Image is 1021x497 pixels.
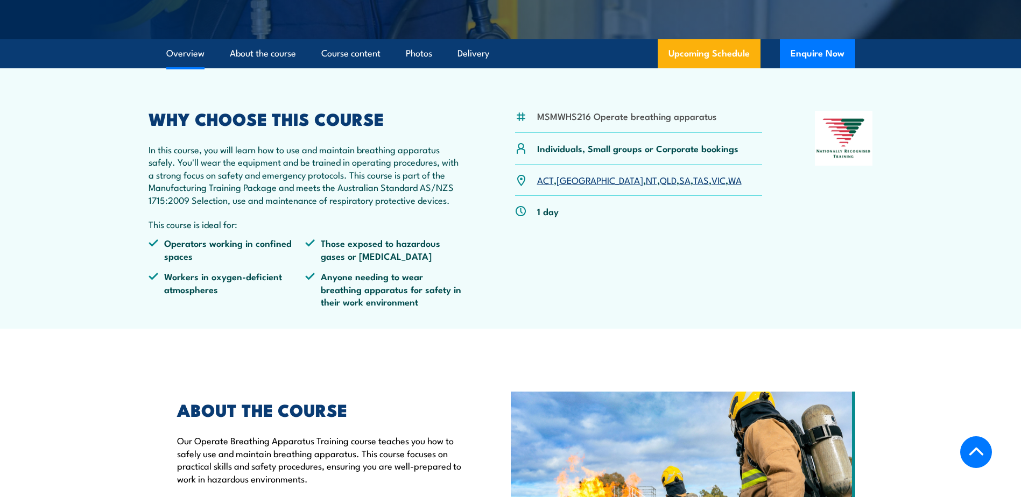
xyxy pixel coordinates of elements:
[537,142,738,154] p: Individuals, Small groups or Corporate bookings
[658,39,761,68] a: Upcoming Schedule
[557,173,643,186] a: [GEOGRAPHIC_DATA]
[646,173,657,186] a: NT
[149,237,306,262] li: Operators working in confined spaces
[149,143,463,206] p: In this course, you will learn how to use and maintain breathing apparatus safely. You'll wear th...
[693,173,709,186] a: TAS
[780,39,855,68] button: Enquire Now
[166,39,205,68] a: Overview
[537,205,559,217] p: 1 day
[815,111,873,166] img: Nationally Recognised Training logo.
[305,270,462,308] li: Anyone needing to wear breathing apparatus for safety in their work environment
[537,174,742,186] p: , , , , , , ,
[149,270,306,308] li: Workers in oxygen-deficient atmospheres
[305,237,462,262] li: Those exposed to hazardous gases or [MEDICAL_DATA]
[712,173,726,186] a: VIC
[230,39,296,68] a: About the course
[177,402,461,417] h2: ABOUT THE COURSE
[457,39,489,68] a: Delivery
[728,173,742,186] a: WA
[537,110,716,122] li: MSMWHS216 Operate breathing apparatus
[149,111,463,126] h2: WHY CHOOSE THIS COURSE
[537,173,554,186] a: ACT
[679,173,691,186] a: SA
[177,434,461,485] p: Our Operate Breathing Apparatus Training course teaches you how to safely use and maintain breath...
[321,39,381,68] a: Course content
[406,39,432,68] a: Photos
[660,173,677,186] a: QLD
[149,218,463,230] p: This course is ideal for:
